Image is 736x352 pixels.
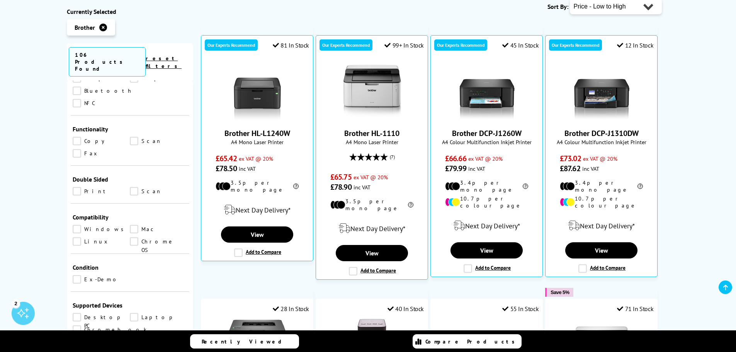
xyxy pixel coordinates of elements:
[560,179,643,193] li: 3.4p per mono page
[413,334,522,349] a: Compare Products
[560,153,581,163] span: £73.02
[452,128,522,138] a: Brother DCP-J1260W
[330,172,352,182] span: £65.75
[73,149,130,158] a: Fax
[130,187,187,196] a: Scan
[130,137,187,145] a: Scan
[573,63,631,121] img: Brother DCP-J1310DW
[564,128,639,138] a: Brother DCP-J1310DW
[12,299,20,308] div: 2
[75,24,95,31] span: Brother
[458,63,516,121] img: Brother DCP-J1260W
[502,41,539,49] div: 45 In Stock
[239,165,256,172] span: inc VAT
[202,338,289,345] span: Recently Viewed
[349,267,396,275] label: Add to Compare
[205,199,309,221] div: modal_delivery
[464,264,511,273] label: Add to Compare
[273,41,309,49] div: 81 In Stock
[343,63,401,121] img: Brother HL-1110
[445,195,528,209] li: 10.7p per colour page
[228,63,286,121] img: Brother HL-L1240W
[458,114,516,122] a: Brother DCP-J1260W
[582,165,599,172] span: inc VAT
[545,288,573,297] button: Save 5%
[330,182,352,192] span: £78.90
[73,237,130,246] a: Linux
[234,248,281,257] label: Add to Compare
[445,179,528,193] li: 3.4p per mono page
[221,226,293,243] a: View
[343,114,401,122] a: Brother HL-1110
[320,39,372,51] div: Our Experts Recommend
[320,138,424,146] span: A4 Mono Laser Printer
[384,41,424,49] div: 99+ In Stock
[146,55,182,70] a: reset filters
[228,114,286,122] a: Brother HL-L1240W
[73,225,130,233] a: Windows
[354,184,371,191] span: inc VAT
[73,125,188,133] span: Functionality
[573,114,631,122] a: Brother DCP-J1310DW
[73,99,130,107] a: NFC
[583,155,617,162] span: ex VAT @ 20%
[445,163,466,173] span: £79.99
[205,39,258,51] div: Our Experts Recommend
[130,313,187,321] a: Laptop
[450,242,522,258] a: View
[130,237,187,246] a: Chrome OS
[468,155,503,162] span: ex VAT @ 20%
[330,198,413,212] li: 3.5p per mono page
[435,215,539,236] div: modal_delivery
[445,153,466,163] span: £66.66
[354,173,388,181] span: ex VAT @ 20%
[216,153,237,163] span: £65.42
[216,179,299,193] li: 3.5p per mono page
[190,334,299,349] a: Recently Viewed
[549,39,602,51] div: Our Experts Recommend
[320,218,424,239] div: modal_delivery
[130,225,187,233] a: Mac
[73,301,188,309] span: Supported Devices
[549,215,653,236] div: modal_delivery
[73,175,188,183] span: Double Sided
[73,325,147,334] a: Chromebook
[344,128,399,138] a: Brother HL-1110
[468,165,485,172] span: inc VAT
[617,305,653,313] div: 71 In Stock
[73,213,188,221] span: Compatibility
[434,39,487,51] div: Our Experts Recommend
[73,137,130,145] a: Copy
[73,275,130,284] a: Ex-Demo
[502,305,539,313] div: 55 In Stock
[239,155,273,162] span: ex VAT @ 20%
[547,3,568,10] span: Sort By:
[67,8,194,15] div: Currently Selected
[205,138,309,146] span: A4 Mono Laser Printer
[551,289,569,295] span: Save 5%
[549,138,653,146] span: A4 Colour Multifunction Inkjet Printer
[336,245,408,261] a: View
[224,128,290,138] a: Brother HL-L1240W
[435,138,539,146] span: A4 Colour Multifunction Inkjet Printer
[390,150,395,164] span: (7)
[69,47,146,77] span: 106 Products Found
[425,338,519,345] span: Compare Products
[560,163,580,173] span: £87.62
[73,264,188,271] span: Condition
[565,242,637,258] a: View
[73,313,130,321] a: Desktop PC
[216,163,237,173] span: £78.50
[617,41,653,49] div: 12 In Stock
[273,305,309,313] div: 28 In Stock
[388,305,424,313] div: 40 In Stock
[73,187,130,196] a: Print
[560,195,643,209] li: 10.7p per colour page
[73,87,133,95] a: Bluetooth
[578,264,626,273] label: Add to Compare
